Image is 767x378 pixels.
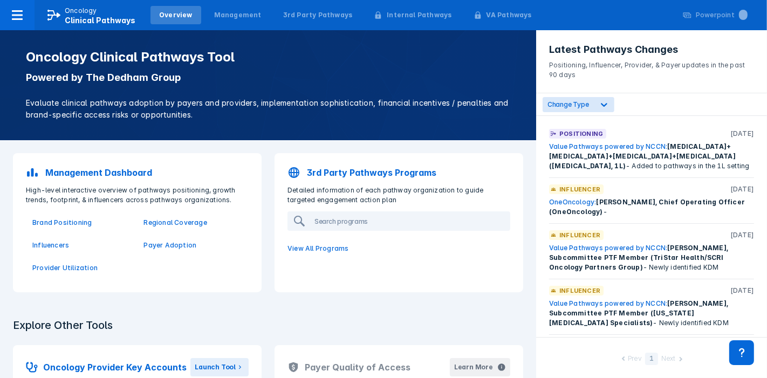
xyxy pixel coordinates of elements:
a: 3rd Party Pathways Programs [281,160,517,185]
button: Launch Tool [190,358,249,376]
p: [DATE] [730,129,754,139]
p: Oncology [65,6,97,16]
h2: Oncology Provider Key Accounts [43,361,187,374]
div: 1 [645,353,658,365]
h1: Oncology Clinical Pathways Tool [26,50,510,65]
div: Learn More [454,362,493,372]
a: Management Dashboard [19,160,255,185]
a: Management [206,6,270,24]
p: [DATE] [730,184,754,194]
div: - Newly identified KDM [549,299,754,328]
span: [PERSON_NAME], Subcommittee PTF Member (TriStar Health/SCRI Oncology Partners Group) [549,244,728,271]
p: Positioning [559,129,603,139]
span: [MEDICAL_DATA]+[MEDICAL_DATA]+[MEDICAL_DATA]+[MEDICAL_DATA] ([MEDICAL_DATA], 1L) [549,142,736,170]
p: Management Dashboard [45,166,152,179]
p: Detailed information of each pathway organization to guide targeted engagement action plan [281,185,517,205]
a: Value Pathways powered by NCCN: [549,142,667,150]
h2: Payer Quality of Access [305,361,410,374]
span: Change Type [547,100,589,108]
p: High-level interactive overview of pathways positioning, growth trends, footprint, & influencers ... [19,185,255,205]
div: VA Pathways [487,10,532,20]
a: Overview [150,6,201,24]
a: OneOncology: [549,198,596,206]
span: [PERSON_NAME], Subcommittee PTF Member ([US_STATE] [MEDICAL_DATA] Specialists) [549,299,728,327]
p: Influencer [559,184,600,194]
a: Influencers [32,240,131,250]
a: 3rd Party Pathways [275,6,361,24]
a: Regional Coverage [144,218,243,228]
div: Launch Tool [195,362,236,372]
input: Search programs [310,212,509,230]
a: Payer Adoption [144,240,243,250]
div: Prev [628,354,642,365]
div: Next [661,354,675,365]
div: Management [214,10,262,20]
h3: Latest Pathways Changes [549,43,754,56]
div: - Added to pathways in the 1L setting [549,142,754,171]
button: Learn More [450,358,510,376]
a: Provider Utilization [32,263,131,273]
p: Influencer [559,230,600,240]
div: Powerpoint [696,10,748,20]
div: - [549,197,754,217]
a: Value Pathways powered by NCCN: [549,244,667,252]
p: [DATE] [730,230,754,240]
a: View All Programs [281,237,517,260]
div: Internal Pathways [387,10,451,20]
p: [DATE] [730,286,754,295]
p: Evaluate clinical pathways adoption by payers and providers, implementation sophistication, finan... [26,97,510,121]
div: Contact Support [729,340,754,365]
p: Powered by The Dedham Group [26,71,510,84]
a: Brand Positioning [32,218,131,228]
p: 3rd Party Pathways Programs [307,166,436,179]
p: Positioning, Influencer, Provider, & Payer updates in the past 90 days [549,56,754,80]
div: 3rd Party Pathways [283,10,353,20]
span: [PERSON_NAME], Chief Operating Officer (OneOncology) [549,198,745,216]
div: - Newly identified KDM [549,243,754,272]
h3: Explore Other Tools [6,312,119,339]
p: Influencer [559,286,600,295]
a: Value Pathways powered by NCCN: [549,299,667,307]
span: Clinical Pathways [65,16,135,25]
div: Overview [159,10,193,20]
